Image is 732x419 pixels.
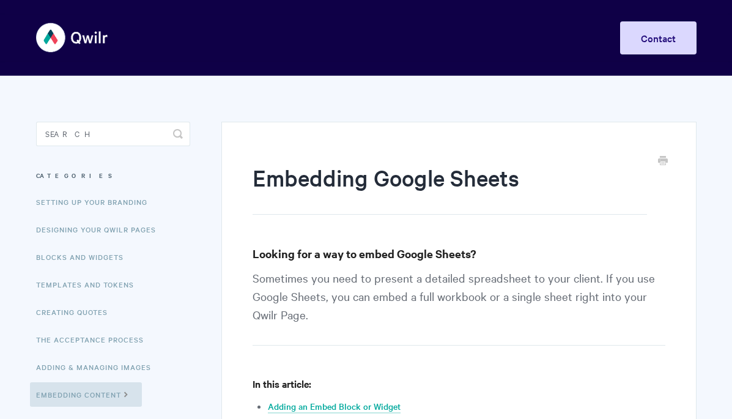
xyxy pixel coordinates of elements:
h4: In this article: [253,376,665,391]
a: Setting up your Branding [36,190,157,214]
h3: Categories [36,165,191,187]
a: Adding & Managing Images [36,355,160,379]
p: Sometimes you need to present a detailed spreadsheet to your client. If you use Google Sheets, yo... [253,269,665,346]
input: Search [36,122,191,146]
h3: Looking for a way to embed Google Sheets? [253,245,665,262]
a: Designing Your Qwilr Pages [36,217,165,242]
img: Qwilr Help Center [36,15,109,61]
h1: Embedding Google Sheets [253,162,646,215]
a: Creating Quotes [36,300,117,324]
a: Templates and Tokens [36,272,143,297]
a: Embedding Content [30,382,142,407]
a: Adding an Embed Block or Widget [268,400,401,413]
a: Contact [620,21,697,54]
a: Blocks and Widgets [36,245,133,269]
a: Print this Article [658,155,668,168]
a: The Acceptance Process [36,327,153,352]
